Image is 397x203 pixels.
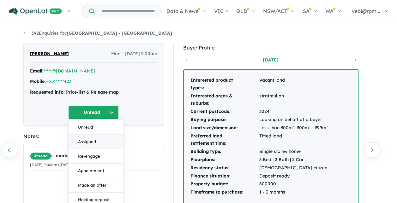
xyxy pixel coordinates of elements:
[190,124,259,132] td: Land size/dimension:
[259,116,328,124] td: Looking on behalf of a buyer
[259,76,328,92] td: Vacant land
[259,124,328,132] td: Less than 300m², 300m² - 399m²
[23,132,164,141] div: Notes:
[259,172,328,180] td: Deposit ready
[69,164,123,178] button: Appointment
[69,149,123,164] button: Re-engage
[69,120,123,135] button: Unread
[69,178,123,193] button: Made an offer
[30,152,162,160] div: is marked.
[96,4,160,18] input: Try estate name, suburb, builder or developer
[190,180,259,188] td: Property budget:
[352,8,380,14] span: vebi@rpm...
[259,164,328,172] td: [DEMOGRAPHIC_DATA] citizen
[30,89,65,95] strong: Requested info:
[259,92,328,108] td: strathtulloh
[69,135,123,149] button: Assigned
[190,188,259,196] td: Timeframe to purchase:
[23,30,172,36] a: 342Enquiries for[GEOGRAPHIC_DATA] - [GEOGRAPHIC_DATA]
[259,107,328,116] td: 3024
[244,57,298,63] a: [DATE]
[30,68,44,74] strong: Email:
[259,188,328,196] td: 1 - 3 months
[30,152,51,160] span: Unread
[190,116,259,124] td: Buying purpose:
[190,172,259,180] td: Finance situation:
[190,156,259,164] td: Floorplans:
[190,76,259,92] td: Interested product types:
[30,89,157,96] div: Price-list & Release map
[30,162,73,167] small: [DATE] 9:00am ([DATE])
[259,156,328,164] td: 3 Bed | 2 Bath | 2 Car
[183,43,358,52] div: Buyer Profile:
[190,132,259,148] td: Preferred land settlement time:
[9,8,62,15] img: Openlot PRO Logo White
[259,148,328,156] td: Single storey home
[30,78,46,84] strong: Mobile:
[68,106,119,119] button: Unread
[67,30,172,36] strong: [GEOGRAPHIC_DATA] - [GEOGRAPHIC_DATA]
[190,107,259,116] td: Current postcode:
[190,92,259,108] td: Interested areas & suburbs:
[259,180,328,188] td: 600000
[111,50,157,58] span: Mon - [DATE] 9:00am
[190,164,259,172] td: Residency status:
[23,30,374,37] nav: breadcrumb
[259,132,328,148] td: Titled land
[190,148,259,156] td: Building type:
[30,50,69,58] span: [PERSON_NAME]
